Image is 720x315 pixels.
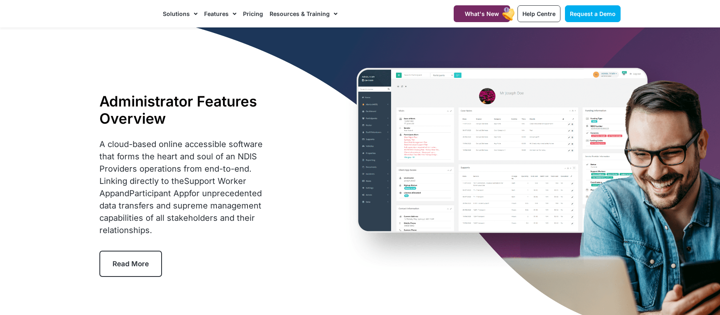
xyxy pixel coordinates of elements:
a: Help Centre [517,5,560,22]
img: CareMaster Logo [99,8,155,20]
span: A cloud-based online accessible software that forms the heart and soul of an NDIS Providers opera... [99,139,263,235]
a: Read More [99,251,162,277]
span: Read More [112,260,149,268]
h1: Administrator Features Overview [99,93,277,127]
a: Request a Demo [565,5,621,22]
span: Request a Demo [570,10,616,17]
a: Participant App [129,188,189,198]
span: Help Centre [522,10,556,17]
span: What's New [465,10,499,17]
a: What's New [454,5,510,22]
